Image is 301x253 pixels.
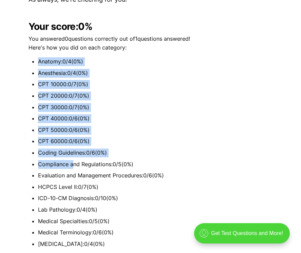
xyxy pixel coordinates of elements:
[38,57,273,66] li: Anatomy : 0 / 4 ( 0 %)
[38,240,273,249] li: [MEDICAL_DATA] : 0 / 4 ( 0 %)
[38,217,273,226] li: Medical Specialties : 0 / 5 ( 0 %)
[38,69,273,78] li: Anesthesia : 0 / 4 ( 0 %)
[78,21,92,32] b: 0 %
[38,80,273,89] li: CPT 10000 : 0 / 7 ( 0 %)
[38,103,273,112] li: CPT 30000 : 0 / 7 ( 0 %)
[38,92,273,100] li: CPT 20000 : 0 / 7 ( 0 %)
[38,149,273,157] li: Coding Guidelines : 0 / 6 ( 0 %)
[38,206,273,214] li: Lab Pathology : 0 / 4 ( 0 %)
[29,43,273,52] p: Here's how you did on each category:
[38,194,273,203] li: ICD-10-CM Diagnosis : 0 / 10 ( 0 %)
[38,126,273,135] li: CPT 50000 : 0 / 6 ( 0 %)
[38,171,273,180] li: Evaluation and Management Procedures : 0 / 6 ( 0 %)
[29,21,273,32] h2: Your score:
[29,35,273,43] p: You answered 0 questions correctly out of 1 questions answered!
[38,228,273,237] li: Medical Terminology : 0 / 6 ( 0 %)
[38,160,273,169] li: Compliance and Regulations : 0 / 5 ( 0 %)
[38,183,273,192] li: HCPCS Level II : 0 / 7 ( 0 %)
[188,220,301,253] iframe: portal-trigger
[38,137,273,146] li: CPT 60000 : 0 / 6 ( 0 %)
[38,114,273,123] li: CPT 40000 : 0 / 6 ( 0 %)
